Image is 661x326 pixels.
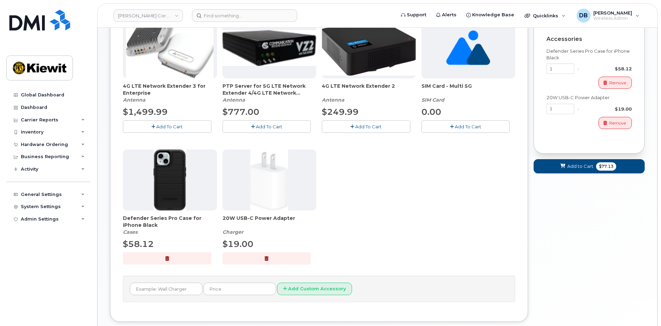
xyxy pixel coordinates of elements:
[223,239,253,249] span: $19.00
[579,11,588,20] span: DB
[534,159,645,173] button: Add to Cart $77.13
[223,120,311,132] button: Add To Cart
[593,10,632,16] span: [PERSON_NAME]
[322,83,416,96] span: 4G LTE Network Extender 2
[596,162,616,171] span: $77.13
[520,9,570,23] div: Quicklinks
[192,9,297,22] input: Find something...
[396,8,431,22] a: Support
[223,30,317,66] img: Casa_Sysem.png
[156,124,183,129] span: Add To Cart
[421,83,516,103] div: SIM Card - Multi 5G
[421,107,441,117] span: 0.00
[609,120,626,126] span: Remove
[461,8,519,22] a: Knowledge Base
[593,16,632,21] span: Wireless Admin
[322,97,344,103] em: Antenna
[130,283,202,295] input: Example: Wall Charger
[472,11,514,18] span: Knowledge Base
[455,124,481,129] span: Add To Cart
[582,66,632,72] div: $58.12
[123,215,217,229] span: Defender Series Pro Case for iPhone Black
[407,11,426,18] span: Support
[256,124,282,129] span: Add To Cart
[123,83,217,96] span: 4G LTE Network Extender 3 for Enterprise
[123,239,154,249] span: $58.12
[546,36,632,42] div: Accessories
[223,215,317,229] span: 20W USB-C Power Adapter
[572,9,644,23] div: Daniel Buffington
[123,229,137,235] em: Cases
[631,296,656,321] iframe: Messenger Launcher
[277,283,352,295] button: Add Custom Accessory
[421,120,510,132] button: Add To Cart
[153,149,186,211] img: defenderiphone14.png
[567,163,593,170] span: Add to Cart
[546,94,632,101] div: 20W USB-C Power Adapter
[322,20,416,76] img: 4glte_extender.png
[114,9,183,22] a: Kiewit Corporation
[421,97,444,103] em: SIM Card
[431,8,461,22] a: Alerts
[609,80,626,86] span: Remove
[123,97,145,103] em: Antenna
[250,149,288,211] img: apple20w.jpg
[355,124,382,129] span: Add To Cart
[446,17,490,78] img: no_image_found-2caef05468ed5679b831cfe6fc140e25e0c280774317ffc20a367ab7fd17291e.png
[533,13,558,18] span: Quicklinks
[123,215,217,235] div: Defender Series Pro Case for iPhone Black
[223,215,317,235] div: 20W USB-C Power Adapter
[123,83,217,103] div: 4G LTE Network Extender 3 for Enterprise
[574,106,582,112] div: x
[442,11,457,18] span: Alerts
[123,107,168,117] span: $1,499.99
[582,106,632,112] div: $19.00
[574,66,582,72] div: x
[322,83,416,103] div: 4G LTE Network Extender 2
[322,120,410,132] button: Add To Cart
[223,83,317,96] span: PTP Server for 5G LTE Network Extender 4/4G LTE Network Extender 3
[421,83,516,96] span: SIM Card - Multi 5G
[599,77,632,89] button: Remove
[123,120,211,132] button: Add To Cart
[126,17,214,78] img: casa.png
[203,283,276,295] input: Price
[322,107,359,117] span: $249.99
[546,48,632,61] div: Defender Series Pro Case for iPhone Black
[223,83,317,103] div: PTP Server for 5G LTE Network Extender 4/4G LTE Network Extender 3
[599,117,632,129] button: Remove
[223,107,259,117] span: $777.00
[223,97,245,103] em: Antenna
[223,229,243,235] em: Charger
